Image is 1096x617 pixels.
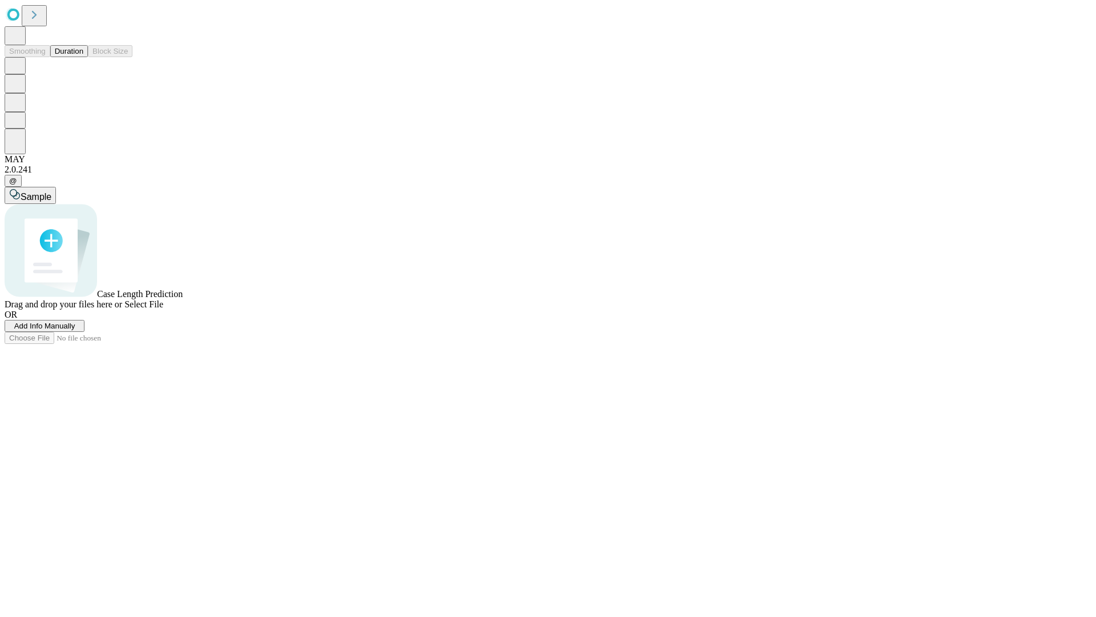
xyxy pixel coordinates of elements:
[124,299,163,309] span: Select File
[5,299,122,309] span: Drag and drop your files here or
[5,310,17,319] span: OR
[5,45,50,57] button: Smoothing
[14,322,75,330] span: Add Info Manually
[50,45,88,57] button: Duration
[5,320,84,332] button: Add Info Manually
[97,289,183,299] span: Case Length Prediction
[5,165,1091,175] div: 2.0.241
[5,187,56,204] button: Sample
[9,177,17,185] span: @
[5,175,22,187] button: @
[21,192,51,202] span: Sample
[88,45,132,57] button: Block Size
[5,154,1091,165] div: MAY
